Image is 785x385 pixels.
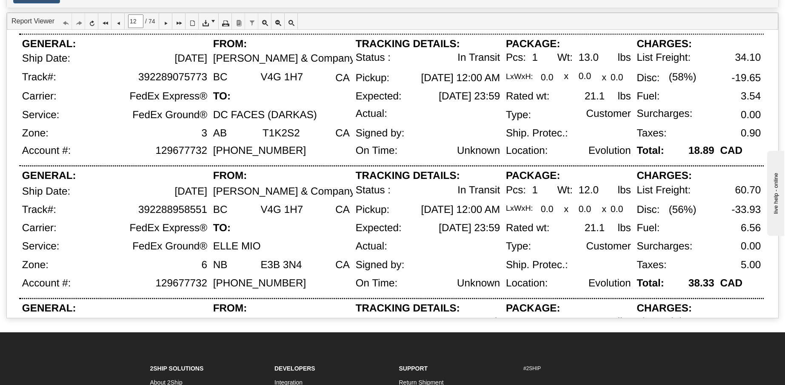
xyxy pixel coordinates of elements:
[148,17,155,25] span: 74
[138,204,207,215] div: 392288958551
[637,145,664,156] div: Total:
[186,13,199,29] a: Toggle Print Preview
[175,186,207,197] div: [DATE]
[618,52,631,63] div: lbs
[765,149,784,236] iframe: chat widget
[731,204,761,215] div: -33.93
[637,184,691,196] div: List Freight:
[637,277,664,289] div: Total:
[22,317,70,329] div: Ship Date:
[618,222,631,234] div: lbs
[22,71,56,83] div: Track#:
[202,259,208,271] div: 6
[132,241,207,252] div: FedEx Ground®
[586,108,631,119] div: Customer
[421,72,500,84] div: [DATE] 12:00 AM
[506,204,533,213] div: LxWxH:
[356,277,398,289] div: On Time:
[532,52,538,63] div: 1
[22,259,49,271] div: Zone:
[579,52,599,63] div: 13.0
[260,71,303,83] div: V4G 1H7
[741,127,761,139] div: 0.90
[585,91,605,102] div: 21.1
[457,184,500,196] div: In Transit
[356,108,387,119] div: Actual:
[611,72,623,82] div: 0.0
[637,222,660,234] div: Fuel:
[213,109,317,121] div: DC FACES (DARKAS)
[735,52,761,63] div: 34.10
[22,109,60,121] div: Service:
[618,316,631,328] div: lbs
[637,52,691,63] div: List Freight:
[6,7,79,14] div: live help - online
[213,145,306,156] div: [PHONE_NUMBER]
[22,222,57,234] div: Carrier:
[688,277,714,289] div: 38.33
[421,204,500,215] div: [DATE] 12:00 AM
[637,108,693,119] div: Surcharges:
[564,71,569,81] div: x
[720,277,742,289] div: CAD
[145,17,147,25] span: /
[457,145,500,156] div: Unknown
[213,222,231,234] div: TO:
[541,204,554,214] div: 0.0
[506,72,533,81] div: LxWxH:
[506,259,568,271] div: Ship. Protec.:
[202,127,208,139] div: 3
[22,303,76,314] div: GENERAL:
[637,259,667,271] div: Taxes:
[22,53,70,65] div: Ship Date:
[602,204,606,214] div: x
[263,127,300,139] div: T1K2S2
[130,91,208,102] div: FedEx Express®
[720,145,742,156] div: CAD
[213,127,227,139] div: AB
[588,277,631,289] div: Evolution
[611,204,623,214] div: 0.0
[457,52,500,63] div: In Transit
[356,170,460,181] div: TRACKING DETAILS:
[506,184,526,196] div: Pcs:
[731,72,761,84] div: -19.65
[439,91,500,102] div: [DATE] 23:59
[506,145,548,156] div: Location:
[199,13,219,29] a: Export
[579,204,591,214] div: 0.0
[741,91,761,102] div: 3.54
[506,241,531,252] div: Type:
[564,204,569,214] div: x
[22,127,49,139] div: Zone:
[356,184,391,196] div: Status :
[579,316,599,328] div: 16.0
[618,184,631,196] div: lbs
[741,259,761,271] div: 5.00
[156,277,208,289] div: 129677732
[356,38,460,50] div: TRACKING DETAILS:
[741,222,761,234] div: 6.56
[669,71,697,83] div: (58%)
[557,184,573,196] div: Wt:
[213,38,247,50] div: FROM:
[175,53,207,65] div: [DATE]
[213,91,231,102] div: TO:
[98,13,111,29] a: First Page
[356,52,391,63] div: Status :
[541,72,554,82] div: 0.0
[258,13,271,29] a: Zoom In
[22,241,60,252] div: Service:
[602,72,606,82] div: x
[22,277,71,289] div: Account #:
[532,316,538,328] div: 1
[688,145,714,156] div: 18.89
[637,204,660,215] div: Disc:
[741,109,761,121] div: 0.00
[579,71,591,81] div: 0.0
[588,145,631,156] div: Evolution
[356,72,390,84] div: Pickup:
[586,241,631,252] div: Customer
[22,204,56,215] div: Track#:
[156,145,208,156] div: 129677732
